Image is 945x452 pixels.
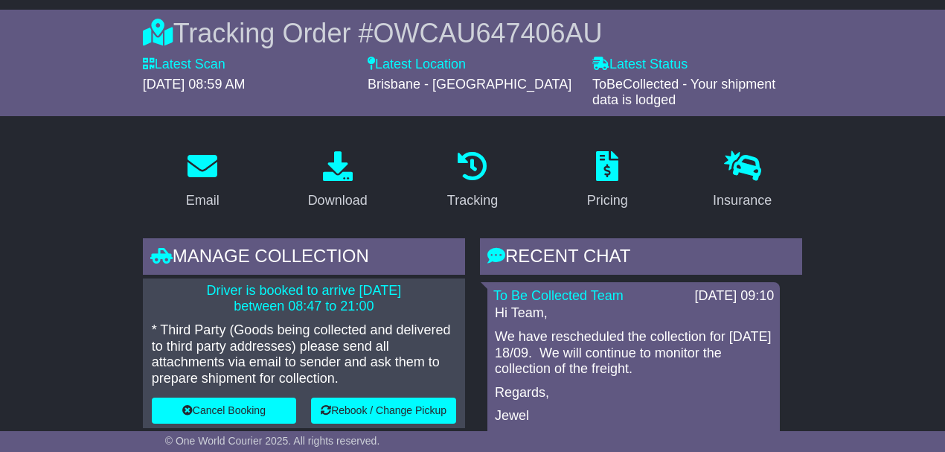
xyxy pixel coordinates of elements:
a: Email [176,146,229,216]
label: Latest Location [368,57,466,73]
label: Latest Status [592,57,688,73]
a: Insurance [703,146,781,216]
button: Rebook / Change Pickup [311,398,456,424]
a: Download [298,146,377,216]
span: ToBeCollected - Your shipment data is lodged [592,77,775,108]
a: Pricing [577,146,638,216]
p: Jewel [495,408,772,424]
span: [DATE] 08:59 AM [143,77,246,92]
p: We have rescheduled the collection for [DATE] 18/09. We will continue to monitor the collection o... [495,329,772,378]
div: Tracking [447,191,498,211]
div: Tracking Order # [143,17,803,49]
span: OWCAU647406AU [373,18,602,48]
div: Manage collection [143,238,465,278]
div: Email [186,191,220,211]
a: To Be Collected Team [493,288,624,303]
p: * Third Party (Goods being collected and delivered to third party addresses) please send all atta... [152,322,456,386]
p: Regards, [495,385,772,401]
button: Cancel Booking [152,398,296,424]
a: Tracking [438,146,507,216]
span: © One World Courier 2025. All rights reserved. [165,435,380,447]
label: Latest Scan [143,57,225,73]
div: Insurance [713,191,772,211]
div: RECENT CHAT [480,238,802,278]
span: Brisbane - [GEOGRAPHIC_DATA] [368,77,571,92]
p: Hi Team, [495,305,772,322]
p: Driver is booked to arrive [DATE] between 08:47 to 21:00 [152,283,456,315]
div: [DATE] 09:10 [695,288,775,305]
div: Download [308,191,368,211]
div: Pricing [587,191,628,211]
